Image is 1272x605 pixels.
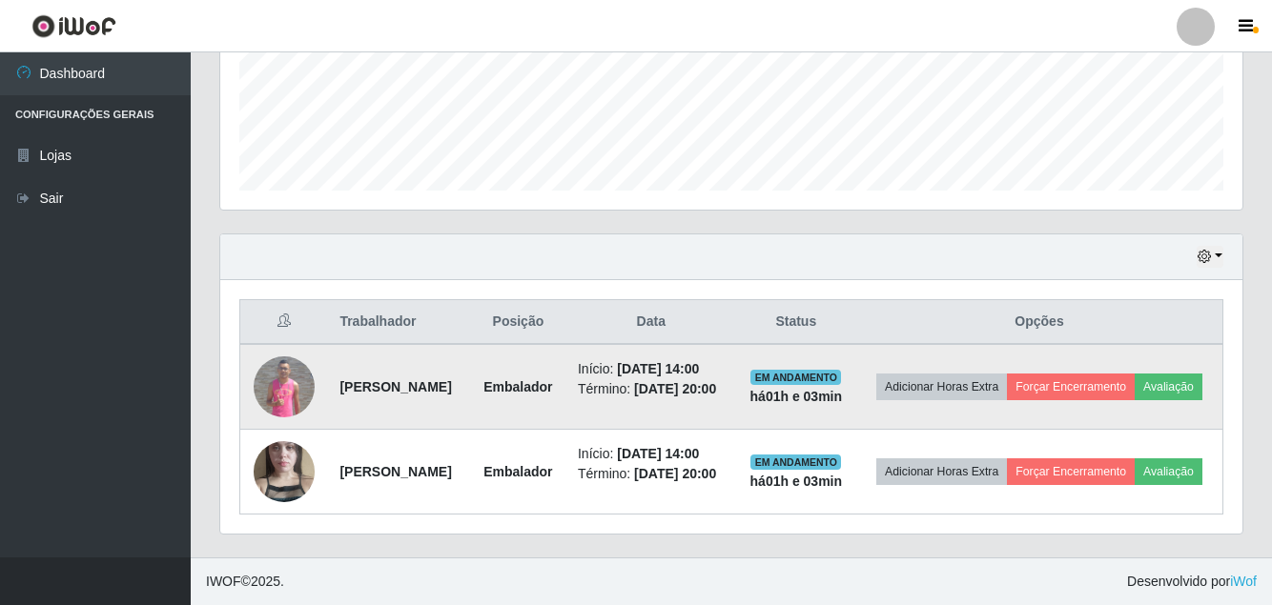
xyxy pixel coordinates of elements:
[1007,373,1135,400] button: Forçar Encerramento
[1127,572,1257,592] span: Desenvolvido por
[876,458,1007,485] button: Adicionar Horas Extra
[1135,458,1202,485] button: Avaliação
[578,379,725,399] li: Término:
[750,474,843,489] strong: há 01 h e 03 min
[254,356,315,417] img: 1705532725952.jpeg
[483,379,552,394] strong: Embalador
[339,464,451,479] strong: [PERSON_NAME]
[1007,458,1135,485] button: Forçar Encerramento
[328,300,469,345] th: Trabalhador
[31,14,116,38] img: CoreUI Logo
[750,454,841,470] span: EM ANDAMENTO
[634,466,716,481] time: [DATE] 20:00
[876,373,1007,400] button: Adicionar Horas Extra
[1135,373,1202,400] button: Avaliação
[578,359,725,379] li: Início:
[206,572,284,592] span: © 2025 .
[634,381,716,396] time: [DATE] 20:00
[617,446,699,461] time: [DATE] 14:00
[736,300,856,345] th: Status
[750,370,841,385] span: EM ANDAMENTO
[483,464,552,479] strong: Embalador
[254,417,315,526] img: 1747227307483.jpeg
[566,300,736,345] th: Data
[470,300,566,345] th: Posição
[578,444,725,464] li: Início:
[856,300,1222,345] th: Opções
[339,379,451,394] strong: [PERSON_NAME]
[617,361,699,376] time: [DATE] 14:00
[206,574,241,589] span: IWOF
[1230,574,1257,589] a: iWof
[750,389,843,404] strong: há 01 h e 03 min
[578,464,725,484] li: Término:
